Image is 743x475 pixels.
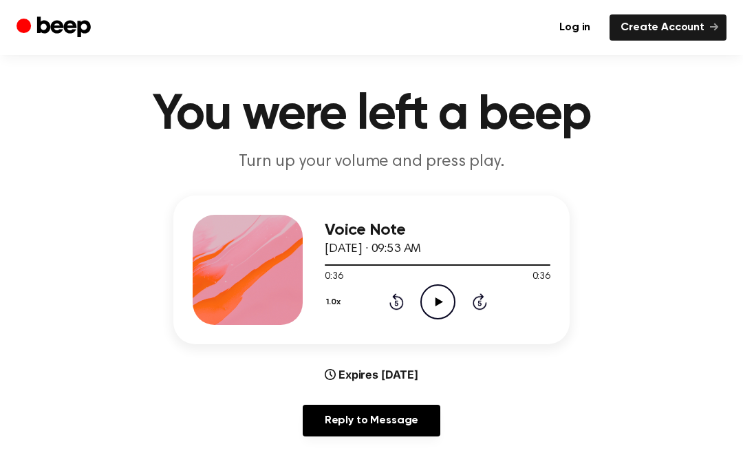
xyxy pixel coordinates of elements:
h1: You were left a beep [19,90,724,140]
h3: Voice Note [325,221,550,240]
a: Log in [548,14,601,41]
span: 0:36 [325,270,343,284]
div: Expires [DATE] [325,366,418,383]
span: [DATE] · 09:53 AM [325,243,421,255]
a: Create Account [610,14,726,41]
button: 1.0x [325,291,346,314]
p: Turn up your volume and press play. [107,151,636,173]
a: Reply to Message [303,405,440,436]
span: 0:36 [532,270,550,284]
a: Beep [17,14,94,41]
